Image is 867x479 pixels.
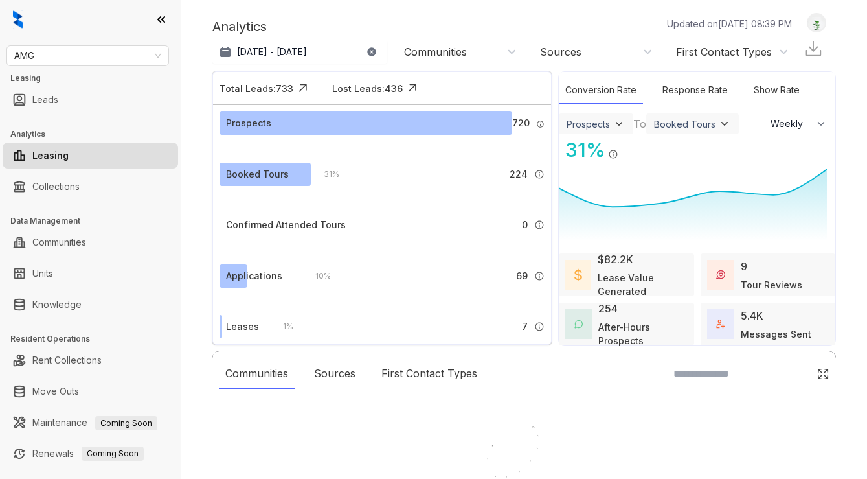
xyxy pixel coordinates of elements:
div: Communities [404,45,467,59]
li: Renewals [3,441,178,467]
div: Prospects [226,116,271,130]
img: ViewFilterArrow [613,117,625,130]
span: 7 [522,320,528,334]
h3: Resident Operations [10,333,181,345]
div: 1 % [270,320,293,334]
img: AfterHoursConversations [574,320,583,328]
li: Leads [3,87,178,113]
div: Communities [219,359,295,389]
a: RenewalsComing Soon [32,441,144,467]
a: Leads [32,87,58,113]
div: Sources [308,359,362,389]
h3: Analytics [10,128,181,140]
div: Prospects [567,119,610,130]
li: Maintenance [3,410,178,436]
div: To [633,116,646,132]
img: Click Icon [816,368,829,380]
span: 0 [522,218,528,232]
span: Coming Soon [82,447,144,461]
div: First Contact Types [375,359,484,389]
span: Weekly [771,117,810,130]
img: Click Icon [293,78,313,98]
span: 224 [510,167,528,181]
img: TotalFum [716,320,725,329]
div: Tour Reviews [741,278,802,292]
div: First Contact Types [676,45,772,59]
img: Info [534,220,545,230]
div: Conversion Rate [559,76,643,104]
img: SearchIcon [789,368,800,379]
img: Info [534,321,545,332]
h3: Data Management [10,215,181,227]
li: Communities [3,229,178,255]
span: 720 [512,116,530,130]
img: Download [804,39,823,58]
div: Booked Tours [226,167,289,181]
li: Move Outs [3,379,178,404]
li: Knowledge [3,292,178,318]
p: Analytics [212,17,267,36]
div: After-Hours Prospects [598,320,688,347]
span: AMG [14,46,161,65]
div: Applications [226,269,282,283]
img: logo [13,10,23,29]
div: $82.2K [598,251,633,267]
img: Info [534,169,545,180]
a: Knowledge [32,292,82,318]
img: Click Icon [618,137,638,157]
div: Booked Tours [654,119,715,130]
h3: Leasing [10,73,181,84]
div: Leases [226,320,259,334]
button: Weekly [763,112,835,135]
div: 254 [598,301,618,316]
img: Click Icon [403,78,422,98]
div: Messages Sent [741,327,811,341]
img: Info [534,271,545,281]
button: [DATE] - [DATE] [212,40,387,64]
div: 31 % [311,167,339,181]
div: 31 % [559,135,605,165]
span: Coming Soon [95,416,157,430]
a: Leasing [32,143,69,169]
a: Communities [32,229,86,255]
div: Show Rate [747,76,806,104]
div: 5.4K [741,308,763,323]
p: [DATE] - [DATE] [237,45,307,58]
div: Confirmed Attended Tours [226,218,346,232]
a: Rent Collections [32,347,102,373]
div: Response Rate [656,76,734,104]
li: Collections [3,174,178,200]
img: Info [608,149,618,159]
img: Info [536,120,545,128]
p: Updated on [DATE] 08:39 PM [667,17,792,30]
div: 9 [741,259,747,274]
div: Lease Value Generated [598,271,688,298]
a: Collections [32,174,80,200]
li: Rent Collections [3,347,178,373]
img: TourReviews [716,270,725,279]
div: Total Leads: 733 [220,82,293,95]
a: Move Outs [32,379,79,404]
img: UserAvatar [807,16,826,30]
div: Sources [540,45,581,59]
a: Units [32,261,53,286]
div: 10 % [302,269,331,283]
img: LeaseValue [574,268,582,281]
div: Lost Leads: 436 [332,82,403,95]
img: ViewFilterArrow [718,117,731,130]
li: Units [3,261,178,286]
span: 69 [516,269,528,283]
li: Leasing [3,143,178,169]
